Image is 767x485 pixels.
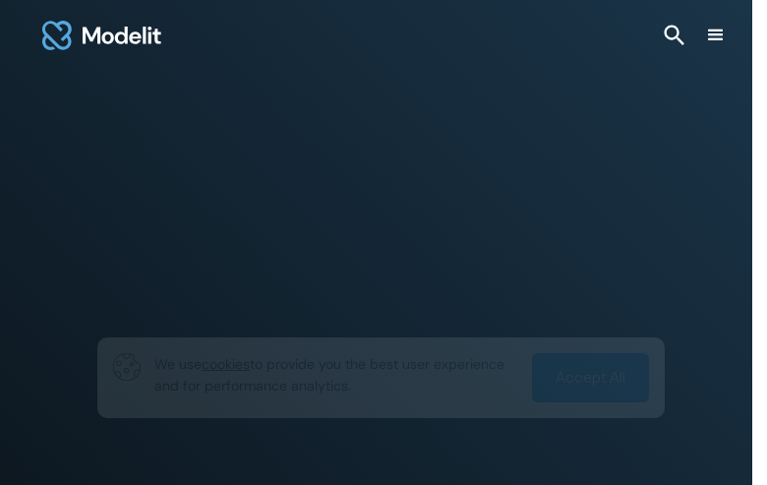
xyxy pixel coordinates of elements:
[39,12,164,59] img: modelit logo
[532,353,649,402] a: Accept All
[704,24,728,47] div: menu
[39,12,164,59] a: home
[202,355,250,373] span: cookies
[154,353,518,396] p: We use to provide you the best user experience and for performance analytics.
